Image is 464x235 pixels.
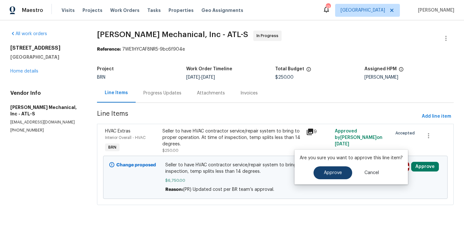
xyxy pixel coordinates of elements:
a: All work orders [10,32,47,36]
span: [DATE] [201,75,215,80]
span: BRN [97,75,105,80]
span: Seller to have HVAC contractor service/repair system to bring to proper operation. At time of ins... [165,162,385,175]
h5: [PERSON_NAME] Mechanical, Inc - ATL-S [10,104,82,117]
div: Invoices [240,90,258,96]
h5: Total Budget [275,67,304,71]
span: Add line item [422,113,451,121]
span: BRN [106,144,119,151]
span: Visits [62,7,75,14]
button: Approve [314,166,352,179]
button: Cancel [354,166,389,179]
span: Approved by [PERSON_NAME] on [335,129,382,146]
div: [PERSON_NAME] [364,75,454,80]
span: Line Items [97,111,419,122]
div: Attachments [197,90,225,96]
div: Line Items [105,90,128,96]
h5: Assigned HPM [364,67,397,71]
span: Tasks [147,8,161,13]
span: Approve [324,171,342,175]
span: (PR) Updated cost per BR team’s approval. [183,187,274,192]
h5: Work Order Timeline [186,67,232,71]
div: Seller to have HVAC contractor service/repair system to bring to proper operation. At time of ins... [162,128,302,147]
span: The total cost of line items that have been proposed by Opendoor. This sum includes line items th... [306,67,311,75]
span: [GEOGRAPHIC_DATA] [341,7,385,14]
button: Add line item [419,111,454,122]
span: [DATE] [186,75,200,80]
span: In Progress [256,33,281,39]
span: Work Orders [110,7,140,14]
span: [DATE] [335,142,349,146]
span: $250.00 [162,149,179,152]
span: Maestro [22,7,43,14]
span: Accepted [395,130,417,136]
div: 7WE1HYCAF8NR5-9bc6f904e [97,46,454,53]
b: Reference: [97,47,121,52]
span: HVAC Extras [105,129,130,133]
div: 13 [326,4,330,10]
h4: Vendor Info [10,90,82,96]
span: - [186,75,215,80]
h5: [GEOGRAPHIC_DATA] [10,54,82,60]
span: Geo Assignments [201,7,243,14]
span: Properties [169,7,194,14]
p: Are you sure you want to approve this line item? [300,155,403,161]
span: Cancel [364,171,379,175]
span: Interior Overall - HVAC [105,136,146,140]
b: Change proposed [116,163,156,167]
p: [PHONE_NUMBER] [10,128,82,133]
span: Projects [82,7,102,14]
span: The hpm assigned to this work order. [399,67,404,75]
span: [PERSON_NAME] Mechanical, Inc - ATL-S [97,31,248,38]
a: Home details [10,69,38,73]
div: Progress Updates [143,90,181,96]
h5: Project [97,67,114,71]
button: Approve [411,162,439,171]
p: [EMAIL_ADDRESS][DOMAIN_NAME] [10,120,82,125]
h2: [STREET_ADDRESS] [10,45,82,51]
span: $250.00 [275,75,294,80]
span: $6,750.00 [165,177,385,184]
span: [PERSON_NAME] [415,7,454,14]
div: 9 [306,128,331,136]
span: Reason: [165,187,183,192]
